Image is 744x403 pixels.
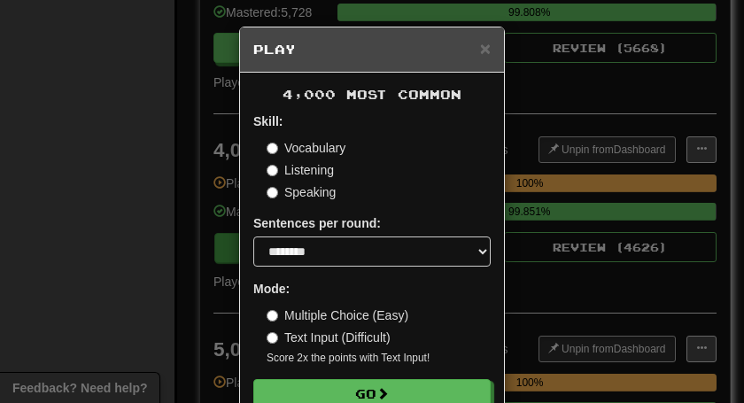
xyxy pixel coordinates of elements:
input: Multiple Choice (Easy) [267,310,278,322]
strong: Mode: [253,282,290,296]
input: Listening [267,165,278,176]
label: Speaking [267,183,336,201]
strong: Skill: [253,114,283,128]
label: Vocabulary [267,139,345,157]
input: Text Input (Difficult) [267,332,278,344]
input: Speaking [267,187,278,198]
label: Multiple Choice (Easy) [267,306,408,324]
label: Listening [267,161,334,179]
h5: Play [253,41,491,58]
label: Text Input (Difficult) [267,329,391,346]
small: Score 2x the points with Text Input ! [267,351,491,366]
span: 4,000 Most Common [283,87,461,102]
input: Vocabulary [267,143,278,154]
button: Close [480,39,491,58]
span: × [480,38,491,58]
label: Sentences per round: [253,214,381,232]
